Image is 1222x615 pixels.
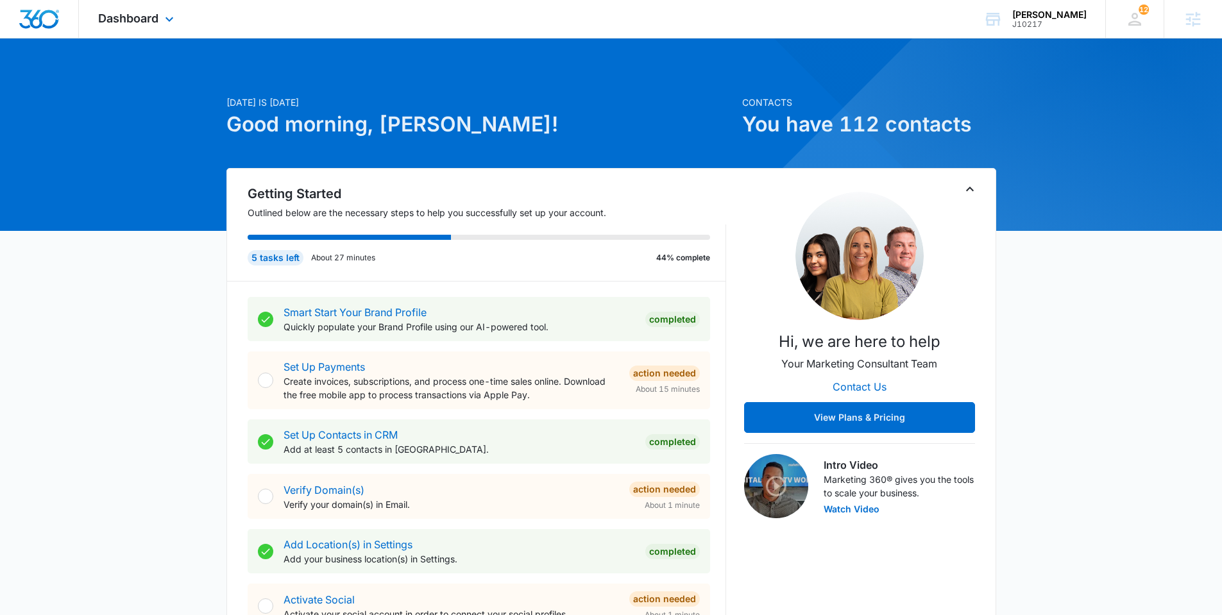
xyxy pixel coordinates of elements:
[645,500,700,511] span: About 1 minute
[284,538,412,551] a: Add Location(s) in Settings
[645,312,700,327] div: Completed
[645,434,700,450] div: Completed
[226,109,734,140] h1: Good morning, [PERSON_NAME]!
[742,96,996,109] p: Contacts
[636,383,700,395] span: About 15 minutes
[742,109,996,140] h1: You have 112 contacts
[629,482,700,497] div: Action Needed
[284,552,635,566] p: Add your business location(s) in Settings.
[284,428,398,441] a: Set Up Contacts in CRM
[248,184,726,203] h2: Getting Started
[284,320,635,333] p: Quickly populate your Brand Profile using our AI-powered tool.
[284,442,635,456] p: Add at least 5 contacts in [GEOGRAPHIC_DATA].
[284,593,355,606] a: Activate Social
[779,330,940,353] p: Hi, we are here to help
[820,371,899,402] button: Contact Us
[1012,20,1087,29] div: account id
[284,484,364,496] a: Verify Domain(s)
[824,457,975,473] h3: Intro Video
[248,250,303,265] div: 5 tasks left
[824,473,975,500] p: Marketing 360® gives you the tools to scale your business.
[629,366,700,381] div: Action Needed
[284,360,365,373] a: Set Up Payments
[1139,4,1149,15] div: notifications count
[744,454,808,518] img: Intro Video
[645,544,700,559] div: Completed
[962,181,978,197] button: Toggle Collapse
[744,402,975,433] button: View Plans & Pricing
[226,96,734,109] p: [DATE] is [DATE]
[284,375,619,401] p: Create invoices, subscriptions, and process one-time sales online. Download the free mobile app t...
[1139,4,1149,15] span: 12
[284,306,427,319] a: Smart Start Your Brand Profile
[656,252,710,264] p: 44% complete
[98,12,158,25] span: Dashboard
[781,356,937,371] p: Your Marketing Consultant Team
[284,498,619,511] p: Verify your domain(s) in Email.
[629,591,700,607] div: Action Needed
[311,252,375,264] p: About 27 minutes
[1012,10,1087,20] div: account name
[248,206,726,219] p: Outlined below are the necessary steps to help you successfully set up your account.
[824,505,879,514] button: Watch Video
